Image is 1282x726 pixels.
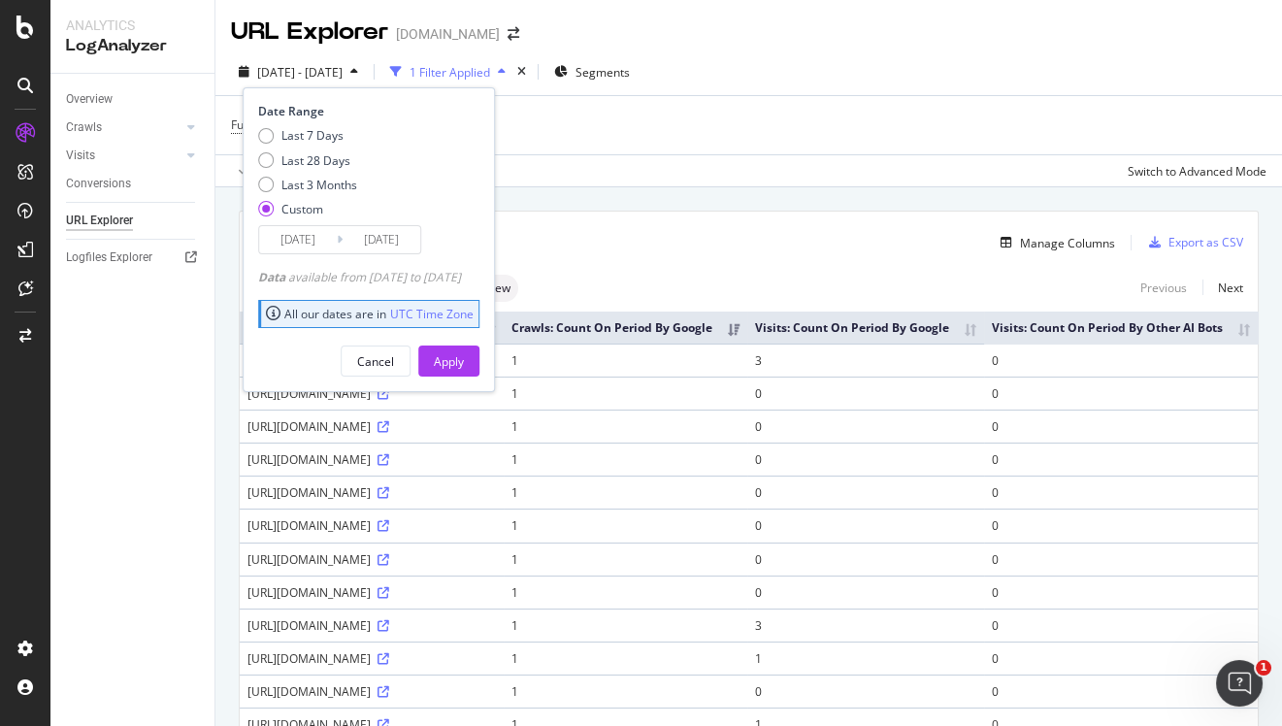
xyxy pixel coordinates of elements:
[1020,235,1115,251] div: Manage Columns
[281,152,350,169] div: Last 28 Days
[984,576,1258,609] td: 0
[281,127,344,144] div: Last 7 Days
[984,509,1258,542] td: 0
[257,64,343,81] span: [DATE] - [DATE]
[231,116,274,133] span: Full URL
[258,201,357,217] div: Custom
[231,155,287,186] button: Apply
[281,177,357,193] div: Last 3 Months
[747,443,984,476] td: 0
[266,306,474,322] div: All our dates are in
[747,344,984,377] td: 3
[984,543,1258,576] td: 0
[258,177,357,193] div: Last 3 Months
[747,642,984,675] td: 1
[1128,163,1266,180] div: Switch to Advanced Mode
[747,410,984,443] td: 0
[1141,227,1243,258] button: Export as CSV
[258,127,357,144] div: Last 7 Days
[258,269,288,285] span: Data
[258,152,357,169] div: Last 28 Days
[984,312,1258,344] th: Visits: Count On Period By Other AI Bots: activate to sort column ascending
[66,174,201,194] a: Conversions
[66,174,131,194] div: Conversions
[984,410,1258,443] td: 0
[281,201,323,217] div: Custom
[66,89,201,110] a: Overview
[341,346,411,377] button: Cancel
[747,675,984,708] td: 0
[504,543,747,576] td: 1
[984,675,1258,708] td: 0
[747,377,984,410] td: 0
[66,211,201,231] a: URL Explorer
[504,312,747,344] th: Crawls: Count On Period By Google: activate to sort column ascending
[575,64,630,81] span: Segments
[984,443,1258,476] td: 0
[434,353,464,370] div: Apply
[390,306,474,322] a: UTC Time Zone
[247,484,496,501] div: [URL][DOMAIN_NAME]
[66,117,102,138] div: Crawls
[247,517,496,534] div: [URL][DOMAIN_NAME]
[508,27,519,41] div: arrow-right-arrow-left
[1168,234,1243,250] div: Export as CSV
[66,89,113,110] div: Overview
[513,62,530,82] div: times
[66,35,199,57] div: LogAnalyzer
[418,346,479,377] button: Apply
[247,551,496,568] div: [URL][DOMAIN_NAME]
[247,385,496,402] div: [URL][DOMAIN_NAME]
[258,269,461,285] div: available from [DATE] to [DATE]
[504,443,747,476] td: 1
[66,146,181,166] a: Visits
[1216,660,1263,707] iframe: Intercom live chat
[504,576,747,609] td: 1
[231,16,388,49] div: URL Explorer
[504,675,747,708] td: 1
[747,476,984,509] td: 0
[984,642,1258,675] td: 0
[504,476,747,509] td: 1
[247,650,496,667] div: [URL][DOMAIN_NAME]
[66,117,181,138] a: Crawls
[504,377,747,410] td: 1
[66,146,95,166] div: Visits
[247,584,496,601] div: [URL][DOMAIN_NAME]
[1202,274,1243,302] a: Next
[747,312,984,344] th: Visits: Count On Period By Google: activate to sort column ascending
[984,476,1258,509] td: 0
[258,103,475,119] div: Date Range
[382,56,513,87] button: 1 Filter Applied
[247,683,496,700] div: [URL][DOMAIN_NAME]
[247,451,496,468] div: [URL][DOMAIN_NAME]
[546,56,638,87] button: Segments
[240,312,504,344] th: Full URL: activate to sort column ascending
[984,344,1258,377] td: 0
[396,24,500,44] div: [DOMAIN_NAME]
[747,609,984,642] td: 3
[747,576,984,609] td: 0
[984,609,1258,642] td: 0
[1120,155,1266,186] button: Switch to Advanced Mode
[504,609,747,642] td: 1
[66,16,199,35] div: Analytics
[993,231,1115,254] button: Manage Columns
[343,226,420,253] input: End Date
[504,410,747,443] td: 1
[504,642,747,675] td: 1
[504,344,747,377] td: 1
[66,211,133,231] div: URL Explorer
[247,617,496,634] div: [URL][DOMAIN_NAME]
[66,247,201,268] a: Logfiles Explorer
[259,226,337,253] input: Start Date
[504,509,747,542] td: 1
[747,509,984,542] td: 0
[1256,660,1271,676] span: 1
[231,56,366,87] button: [DATE] - [DATE]
[410,64,490,81] div: 1 Filter Applied
[247,418,496,435] div: [URL][DOMAIN_NAME]
[66,247,152,268] div: Logfiles Explorer
[357,353,394,370] div: Cancel
[984,377,1258,410] td: 0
